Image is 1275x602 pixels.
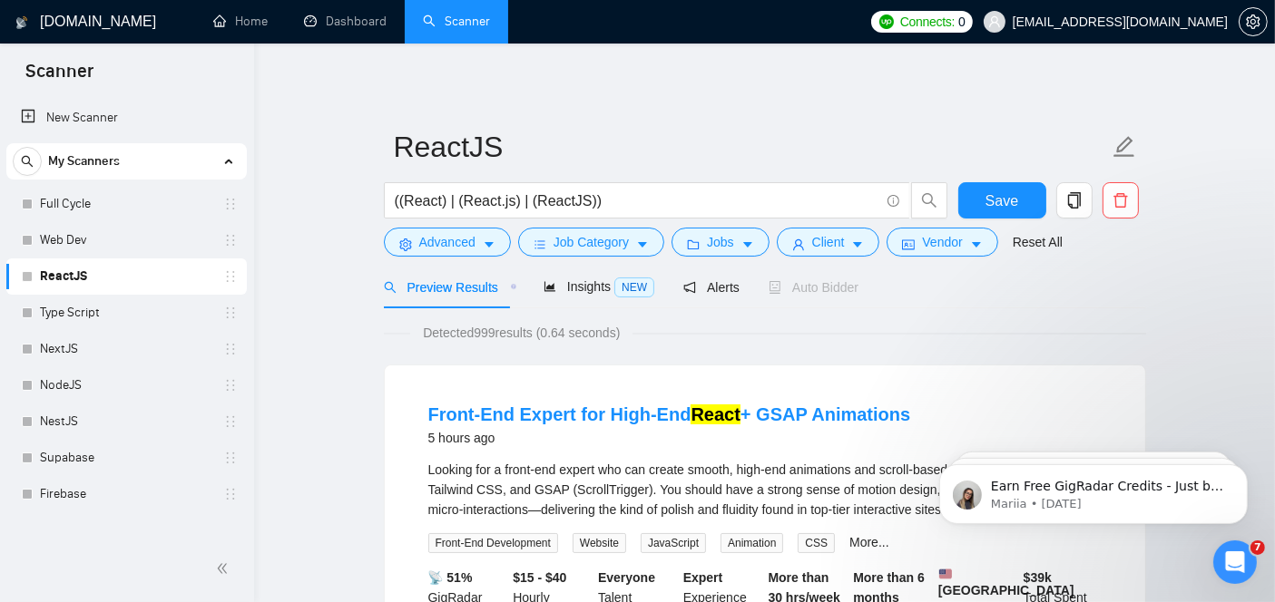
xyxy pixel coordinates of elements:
span: holder [223,414,238,429]
span: caret-down [851,238,864,251]
a: setting [1239,15,1268,29]
input: Search Freelance Jobs... [395,189,879,212]
span: notification [683,281,696,294]
span: Animation [721,533,783,553]
span: holder [223,378,238,393]
span: Connects: [900,12,955,32]
span: holder [223,233,238,248]
a: dashboardDashboard [304,14,387,29]
button: folderJobscaret-down [672,228,770,257]
button: Save [958,182,1046,218]
div: 5 hours ago [428,427,911,449]
div: Tooltip anchor [505,278,522,295]
b: [GEOGRAPHIC_DATA] [938,568,1074,597]
span: holder [223,269,238,284]
span: caret-down [636,238,649,251]
span: CSS [798,533,835,553]
span: setting [1240,15,1267,29]
span: holder [223,451,238,465]
a: More... [849,535,889,549]
b: Expert [683,570,723,585]
span: idcard [902,238,915,251]
span: My Scanners [48,143,120,180]
span: search [384,281,397,294]
span: 7 [1250,540,1265,555]
span: robot [769,281,781,294]
span: Scanner [11,58,108,96]
span: edit [1113,135,1136,159]
span: Vendor [922,232,962,252]
a: New Scanner [21,100,232,136]
span: Insights [544,279,654,294]
a: NestJS [40,403,212,440]
span: area-chart [544,280,556,293]
span: Advanced [419,232,476,252]
img: upwork-logo.png [879,15,894,29]
span: Front-End Development [428,533,558,553]
span: Website [573,533,626,553]
a: NodeJS [40,367,212,403]
span: caret-down [741,238,754,251]
span: Preview Results [384,280,515,295]
button: copy [1056,182,1093,218]
input: Scanner name... [394,124,1109,170]
span: 0 [958,12,966,32]
span: info-circle [888,195,899,207]
button: userClientcaret-down [777,228,880,257]
span: Auto Bidder [769,280,858,295]
span: NEW [614,277,654,297]
img: logo [15,8,28,37]
a: Front-End Expert for High-EndReact+ GSAP Animations [428,404,911,424]
a: Type Script [40,295,212,331]
a: Web Dev [40,222,212,258]
span: search [14,155,41,168]
a: Reset All [1013,232,1063,252]
li: New Scanner [6,100,247,136]
span: holder [223,197,238,211]
a: Firebase [40,476,212,512]
mark: React [691,404,740,424]
span: Job Category [554,232,629,252]
span: holder [223,487,238,501]
span: bars [534,238,546,251]
button: search [13,147,42,176]
button: search [911,182,947,218]
iframe: Intercom live chat [1213,540,1257,584]
span: delete [1103,192,1138,209]
button: idcardVendorcaret-down [887,228,997,257]
button: barsJob Categorycaret-down [518,228,664,257]
a: homeHome [213,14,268,29]
button: delete [1103,182,1139,218]
span: caret-down [483,238,495,251]
span: holder [223,342,238,356]
img: 🇺🇸 [939,568,952,580]
b: 📡 51% [428,570,473,585]
a: NextJS [40,331,212,367]
span: copy [1057,192,1092,209]
b: $ 39k [1024,570,1052,585]
span: Save [986,189,1018,212]
span: user [988,15,1001,28]
b: $15 - $40 [513,570,566,585]
a: Supabase [40,440,212,476]
span: search [912,192,946,209]
span: double-left [216,559,234,578]
div: Looking for a front-end expert who can create smooth, high-end animations and scroll-based storyt... [428,460,1102,519]
span: setting [399,238,412,251]
b: Everyone [598,570,655,585]
a: searchScanner [423,14,490,29]
span: Detected 999 results (0.64 seconds) [410,323,633,343]
span: user [792,238,805,251]
span: Looking for a front-end expert who can create smooth, high-end animations and scroll-based storyt... [428,462,1101,517]
li: My Scanners [6,143,247,512]
span: caret-down [970,238,983,251]
span: Jobs [707,232,734,252]
span: folder [687,238,700,251]
span: Client [812,232,845,252]
span: JavaScript [641,533,706,553]
a: ReactJS [40,258,212,295]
